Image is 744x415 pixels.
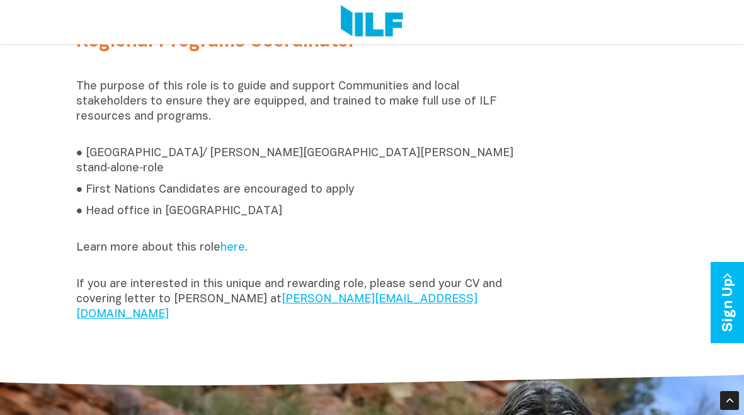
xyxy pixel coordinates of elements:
p: The purpose of this role is to guide and support Communities and local stakeholders to ensure the... [76,79,516,140]
div: Scroll Back to Top [720,391,739,410]
p: ● [GEOGRAPHIC_DATA]/ [PERSON_NAME][GEOGRAPHIC_DATA][PERSON_NAME] stand‑alone‑role [76,146,516,176]
img: Logo [341,5,403,39]
p: ● First Nations Candidates are encouraged to apply [76,183,516,198]
p: Learn more about this role . [76,241,516,271]
p: If you are interested in this unique and rewarding role, please send your CV and covering letter ... [76,277,516,322]
p: ● Head office in [GEOGRAPHIC_DATA] [76,204,516,234]
h2: Regional Programs Coordinator [76,31,516,73]
a: here [220,242,245,253]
